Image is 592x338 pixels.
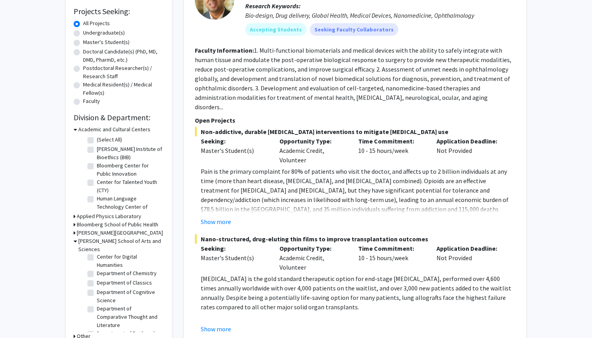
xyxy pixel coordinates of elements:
[201,167,515,233] p: Pain is the primary complaint for 80% of patients who visit the doctor, and affects up to 2 billi...
[77,212,141,220] h3: Applied Physics Laboratory
[83,97,100,105] label: Faculty
[83,38,129,46] label: Master's Student(s)
[279,244,346,253] p: Opportunity Type:
[201,324,231,334] button: Show more
[97,253,162,269] label: Center for Digital Humanities
[431,244,509,272] div: Not Provided
[274,244,352,272] div: Academic Credit, Volunteer
[195,127,515,136] span: Non-addictive, durable [MEDICAL_DATA] interventions to mitigate [MEDICAL_DATA] use
[245,23,307,36] mat-chip: Accepting Students
[97,195,162,219] label: Human Language Technology Center of Excellence (HLTCOE)
[97,162,162,178] label: Bloomberg Center for Public Innovation
[97,269,157,277] label: Department of Chemistry
[352,136,431,165] div: 10 - 15 hours/week
[74,7,164,16] h2: Projects Seeking:
[245,2,301,10] b: Research Keywords:
[78,237,164,253] h3: [PERSON_NAME] School of Arts and Sciences
[83,81,164,97] label: Medical Resident(s) / Medical Fellow(s)
[83,29,125,37] label: Undergraduate(s)
[245,11,515,20] div: Bio-design, Drug delivery, Global Health, Medical Devices, Nanomedicine, Ophthalmology
[201,217,231,226] button: Show more
[77,220,158,229] h3: Bloomberg School of Public Health
[195,46,254,54] b: Faculty Information:
[358,244,425,253] p: Time Commitment:
[201,244,268,253] p: Seeking:
[201,146,268,155] div: Master's Student(s)
[6,303,33,332] iframe: Chat
[97,305,162,329] label: Department of Comparative Thought and Literature
[83,48,164,64] label: Doctoral Candidate(s) (PhD, MD, DMD, PharmD, etc.)
[78,125,150,134] h3: Academic and Cultural Centers
[74,113,164,122] h2: Division & Department:
[279,136,346,146] p: Opportunity Type:
[201,253,268,263] div: Master's Student(s)
[437,244,503,253] p: Application Deadline:
[201,136,268,146] p: Seeking:
[97,136,122,144] label: (Select All)
[310,23,398,36] mat-chip: Seeking Faculty Collaborators
[195,46,511,111] fg-read-more: 1. Multi-functional biomaterials and medical devices with the ability to safely integrate with hu...
[83,19,110,28] label: All Projects
[83,64,164,81] label: Postdoctoral Researcher(s) / Research Staff
[97,279,152,287] label: Department of Classics
[97,288,162,305] label: Department of Cognitive Science
[195,234,515,244] span: Nano-structured, drug-eluting thin films to improve transplantation outcomes
[97,145,162,162] label: [PERSON_NAME] Institute of Bioethics (BIB)
[431,136,509,165] div: Not Provided
[352,244,431,272] div: 10 - 15 hours/week
[97,178,162,195] label: Center for Talented Youth (CTY)
[195,116,515,125] p: Open Projects
[201,274,515,312] p: [MEDICAL_DATA] is the gold standard therapeutic option for end-stage [MEDICAL_DATA], performed ov...
[77,229,163,237] h3: [PERSON_NAME][GEOGRAPHIC_DATA]
[274,136,352,165] div: Academic Credit, Volunteer
[437,136,503,146] p: Application Deadline:
[358,136,425,146] p: Time Commitment:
